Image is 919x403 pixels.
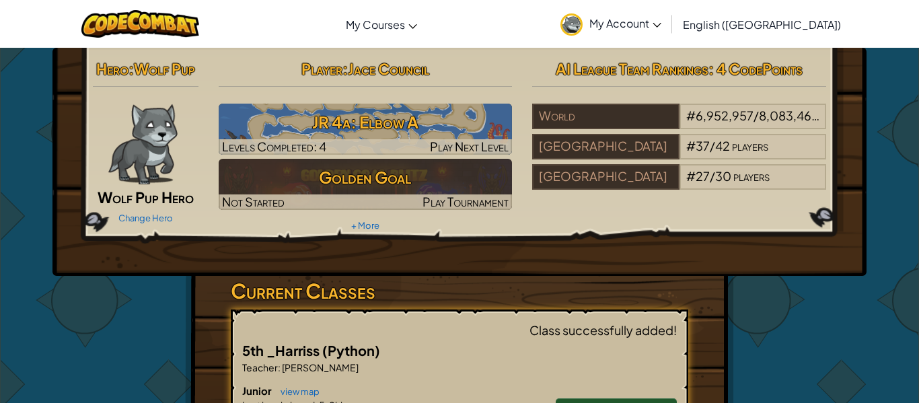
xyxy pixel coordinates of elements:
[683,17,841,32] span: English ([GEOGRAPHIC_DATA])
[348,59,429,78] span: Jace Council
[696,108,753,123] span: 6,952,957
[556,59,708,78] span: AI League Team Rankings
[715,138,730,153] span: 42
[242,361,278,373] span: Teacher
[134,59,195,78] span: Wolf Pup
[98,188,194,207] span: Wolf Pup Hero
[242,342,322,359] span: 5th _Harriss
[715,168,731,184] span: 30
[339,6,424,42] a: My Courses
[554,3,668,45] a: My Account
[821,108,857,123] span: players
[532,116,826,132] a: World#6,952,957/8,083,465players
[342,59,348,78] span: :
[219,104,513,155] img: JR 4a: Elbow A
[242,320,677,340] div: Class successfully added!
[219,104,513,155] a: Play Next Level
[274,386,320,397] a: view map
[708,59,803,78] span: : 4 CodePoints
[733,168,770,184] span: players
[732,138,768,153] span: players
[346,17,405,32] span: My Courses
[532,177,826,192] a: [GEOGRAPHIC_DATA]#27/30players
[532,164,679,190] div: [GEOGRAPHIC_DATA]
[430,139,509,154] span: Play Next Level
[219,162,513,192] h3: Golden Goal
[686,108,696,123] span: #
[219,159,513,210] a: Golden GoalNot StartedPlay Tournament
[96,59,128,78] span: Hero
[710,138,715,153] span: /
[759,108,819,123] span: 8,083,465
[219,107,513,137] h3: JR 4a: Elbow A
[108,104,178,184] img: wolf-pup-paper-doll.png
[532,104,679,129] div: World
[81,10,199,38] img: CodeCombat logo
[686,168,696,184] span: #
[560,13,583,36] img: avatar
[222,139,326,154] span: Levels Completed: 4
[696,138,710,153] span: 37
[676,6,848,42] a: English ([GEOGRAPHIC_DATA])
[281,361,359,373] span: [PERSON_NAME]
[301,59,342,78] span: Player
[686,138,696,153] span: #
[231,276,688,306] h3: Current Classes
[753,108,759,123] span: /
[532,134,679,159] div: [GEOGRAPHIC_DATA]
[532,147,826,162] a: [GEOGRAPHIC_DATA]#37/42players
[696,168,710,184] span: 27
[589,16,661,30] span: My Account
[222,194,285,209] span: Not Started
[322,342,380,359] span: (Python)
[278,361,281,373] span: :
[710,168,715,184] span: /
[422,194,509,209] span: Play Tournament
[128,59,134,78] span: :
[351,220,379,231] a: + More
[242,384,274,397] span: Junior
[219,159,513,210] img: Golden Goal
[118,213,173,223] a: Change Hero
